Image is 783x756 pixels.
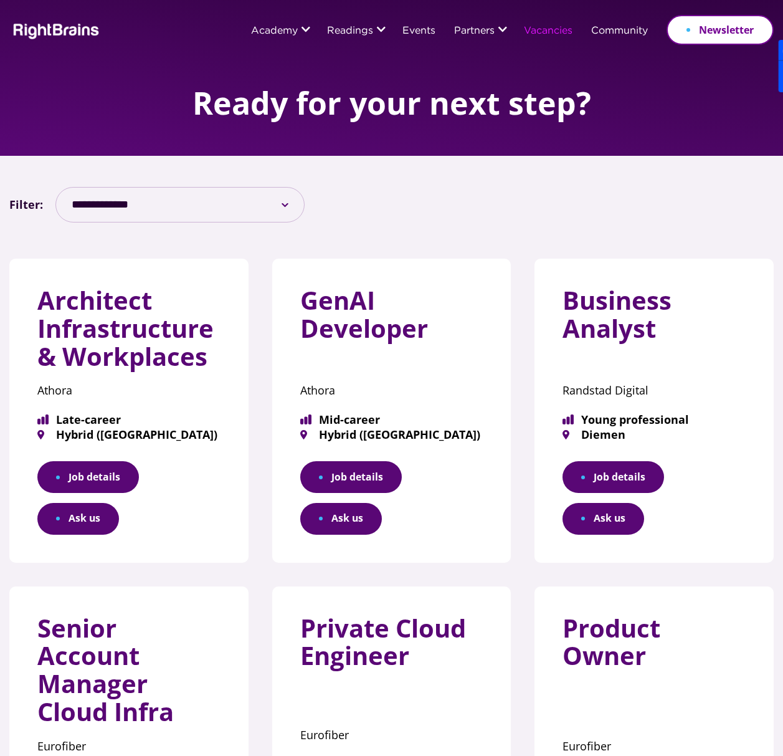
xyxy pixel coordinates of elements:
p: Athora [37,380,221,401]
a: Newsletter [667,15,774,45]
span: Late-career [37,414,221,425]
a: Vacancies [524,26,572,37]
span: Hybrid ([GEOGRAPHIC_DATA]) [300,429,483,440]
h1: Ready for your next step? [192,87,591,118]
a: Readings [327,26,373,37]
span: Diemen [562,429,746,440]
a: Job details [300,461,402,493]
h3: GenAI Developer [300,287,483,352]
h3: Architect Infrastructure & Workplaces [37,287,221,380]
a: Partners [454,26,495,37]
span: Mid-career [300,414,483,425]
label: Filter: [9,194,43,214]
h3: Senior Account Manager Cloud Infra [37,615,221,735]
span: Hybrid ([GEOGRAPHIC_DATA]) [37,429,221,440]
a: Community [591,26,648,37]
img: Rightbrains [9,21,100,39]
a: Job details [562,461,664,493]
h3: Product Owner [562,615,746,680]
span: Young professional [562,414,746,425]
button: Ask us [300,503,382,535]
p: Athora [300,380,483,401]
p: Eurofiber [300,724,483,746]
a: Job details [37,461,139,493]
button: Ask us [37,503,119,535]
h3: Private Cloud Engineer [300,615,483,680]
button: Ask us [562,503,644,535]
h3: Business Analyst [562,287,746,352]
a: Academy [251,26,298,37]
a: Events [402,26,435,37]
p: Randstad Digital [562,380,746,401]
